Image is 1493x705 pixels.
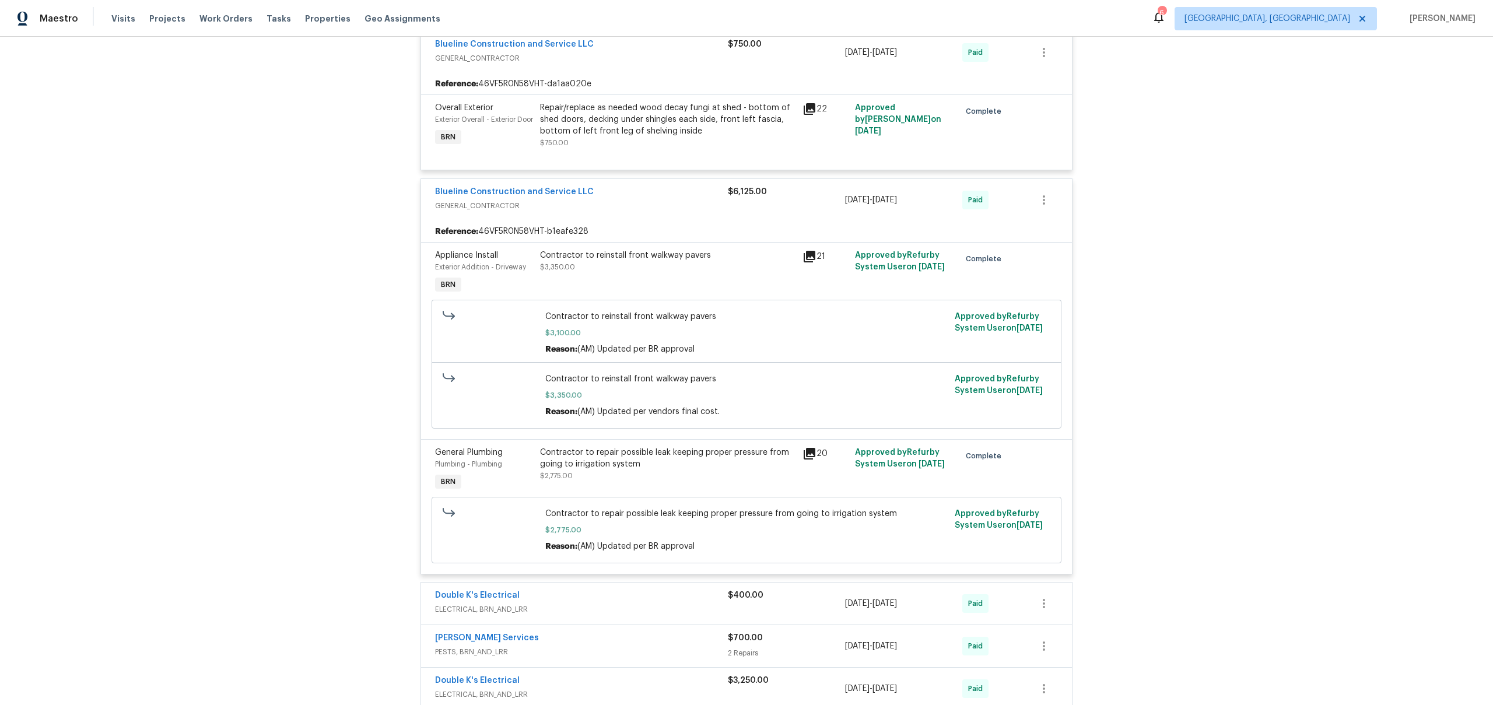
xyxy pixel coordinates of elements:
[435,676,520,685] a: Double K's Electrical
[845,640,897,652] span: -
[1405,13,1476,24] span: [PERSON_NAME]
[421,73,1072,94] div: 46VF5R0N58VHT-da1aa020e
[545,311,948,322] span: Contractor to reinstall front walkway pavers
[365,13,440,24] span: Geo Assignments
[728,40,762,48] span: $750.00
[545,408,577,416] span: Reason:
[545,524,948,536] span: $2,775.00
[435,448,503,457] span: General Plumbing
[435,188,594,196] a: Blueline Construction and Service LLC
[845,642,870,650] span: [DATE]
[966,253,1006,265] span: Complete
[855,104,941,135] span: Approved by [PERSON_NAME] on
[435,226,478,237] b: Reference:
[1017,324,1043,332] span: [DATE]
[728,634,763,642] span: $700.00
[968,598,987,609] span: Paid
[872,642,897,650] span: [DATE]
[1184,13,1350,24] span: [GEOGRAPHIC_DATA], [GEOGRAPHIC_DATA]
[855,127,881,135] span: [DATE]
[728,676,769,685] span: $3,250.00
[40,13,78,24] span: Maestro
[540,139,569,146] span: $750.00
[1017,521,1043,529] span: [DATE]
[540,447,795,470] div: Contractor to repair possible leak keeping proper pressure from going to irrigation system
[728,591,763,599] span: $400.00
[845,683,897,695] span: -
[577,408,720,416] span: (AM) Updated per vendors final cost.
[435,634,539,642] a: [PERSON_NAME] Services
[435,604,728,615] span: ELECTRICAL, BRN_AND_LRR
[802,102,848,116] div: 22
[540,250,795,261] div: Contractor to reinstall front walkway pavers
[966,450,1006,462] span: Complete
[1158,7,1166,19] div: 6
[545,390,948,401] span: $3,350.00
[435,591,520,599] a: Double K's Electrical
[545,508,948,520] span: Contractor to repair possible leak keeping proper pressure from going to irrigation system
[845,598,897,609] span: -
[545,373,948,385] span: Contractor to reinstall front walkway pavers
[267,15,291,23] span: Tasks
[436,279,460,290] span: BRN
[968,640,987,652] span: Paid
[845,48,870,57] span: [DATE]
[872,599,897,608] span: [DATE]
[545,327,948,339] span: $3,100.00
[855,448,945,468] span: Approved by Refurby System User on
[855,251,945,271] span: Approved by Refurby System User on
[955,375,1043,395] span: Approved by Refurby System User on
[545,542,577,550] span: Reason:
[435,40,594,48] a: Blueline Construction and Service LLC
[802,250,848,264] div: 21
[435,78,478,90] b: Reference:
[845,599,870,608] span: [DATE]
[845,685,870,693] span: [DATE]
[435,200,728,212] span: GENERAL_CONTRACTOR
[845,47,897,58] span: -
[421,221,1072,242] div: 46VF5R0N58VHT-b1eafe328
[436,476,460,487] span: BRN
[872,48,897,57] span: [DATE]
[872,685,897,693] span: [DATE]
[845,194,897,206] span: -
[199,13,253,24] span: Work Orders
[802,447,848,461] div: 20
[968,194,987,206] span: Paid
[540,472,573,479] span: $2,775.00
[435,52,728,64] span: GENERAL_CONTRACTOR
[436,131,460,143] span: BRN
[728,647,845,659] div: 2 Repairs
[966,106,1006,117] span: Complete
[845,196,870,204] span: [DATE]
[540,102,795,137] div: Repair/replace as needed wood decay fungi at shed - bottom of shed doors, decking under shingles ...
[955,313,1043,332] span: Approved by Refurby System User on
[111,13,135,24] span: Visits
[968,683,987,695] span: Paid
[1017,387,1043,395] span: [DATE]
[955,510,1043,529] span: Approved by Refurby System User on
[149,13,185,24] span: Projects
[577,542,695,550] span: (AM) Updated per BR approval
[435,264,526,271] span: Exterior Addition - Driveway
[435,104,493,112] span: Overall Exterior
[435,116,533,123] span: Exterior Overall - Exterior Door
[545,345,577,353] span: Reason:
[968,47,987,58] span: Paid
[435,461,502,468] span: Plumbing - Plumbing
[872,196,897,204] span: [DATE]
[728,188,767,196] span: $6,125.00
[919,460,945,468] span: [DATE]
[540,264,575,271] span: $3,350.00
[919,263,945,271] span: [DATE]
[577,345,695,353] span: (AM) Updated per BR approval
[435,689,728,700] span: ELECTRICAL, BRN_AND_LRR
[305,13,351,24] span: Properties
[435,251,498,259] span: Appliance Install
[435,646,728,658] span: PESTS, BRN_AND_LRR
